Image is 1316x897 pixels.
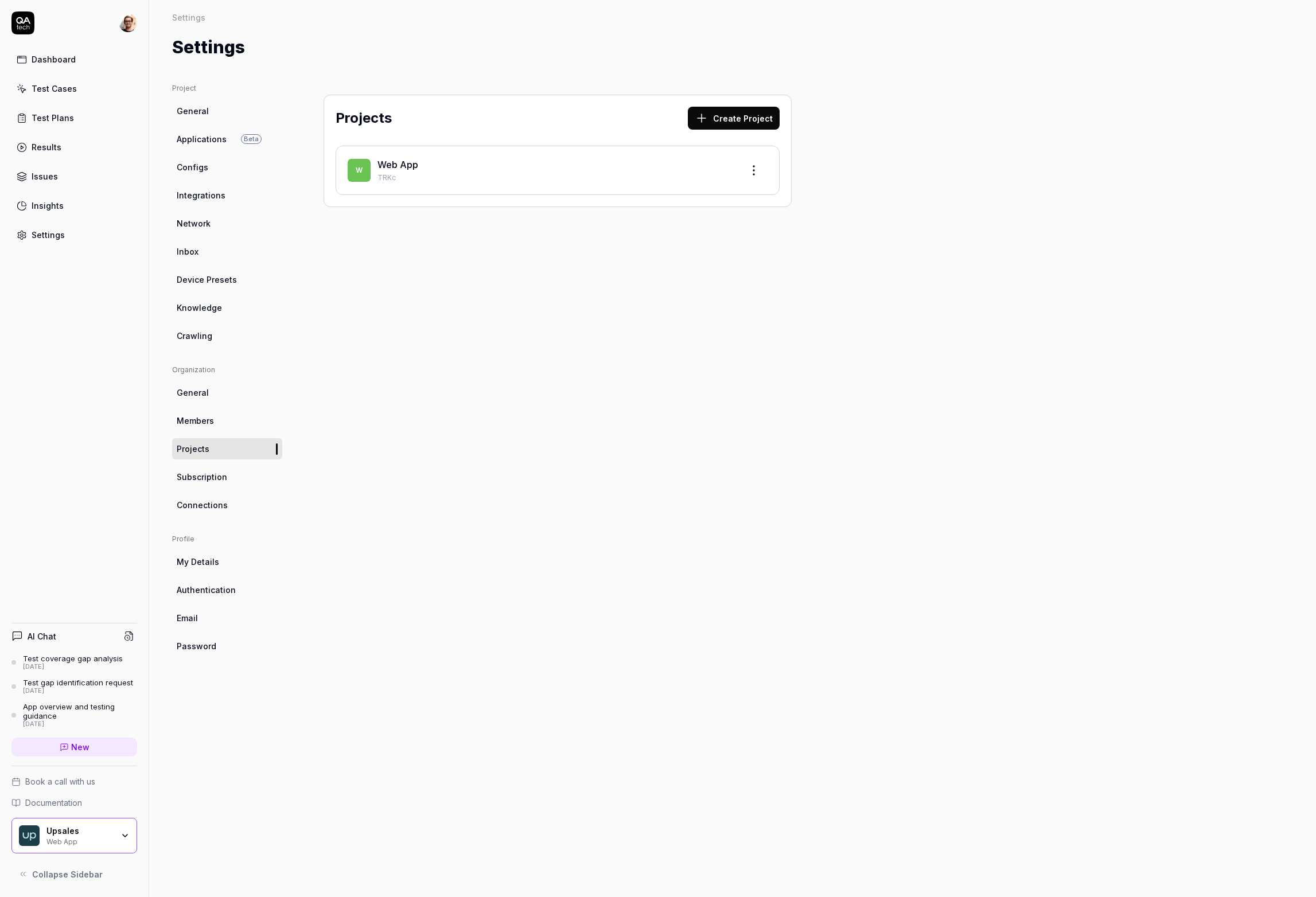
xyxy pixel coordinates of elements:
[177,387,209,399] span: General
[177,105,209,117] span: General
[172,297,282,318] a: Knowledge
[172,83,282,93] div: Project
[177,274,237,286] span: Device Presets
[177,415,214,427] span: Members
[172,34,245,60] h1: Settings
[23,720,137,728] div: [DATE]
[11,863,137,886] button: Collapse Sidebar
[32,141,61,153] div: Results
[177,443,209,455] span: Projects
[177,330,212,342] span: Crawling
[172,365,282,375] div: Organization
[377,159,418,170] a: Web App
[11,818,137,853] button: Upsales LogoUpsalesWeb App
[25,797,82,809] span: Documentation
[377,173,733,183] p: TRKc
[11,194,137,217] a: Insights
[11,678,137,695] a: Test gap identification request[DATE]
[23,687,133,695] div: [DATE]
[172,382,282,403] a: General
[11,775,137,787] a: Book a call with us
[32,170,58,182] div: Issues
[172,100,282,122] a: General
[177,189,225,201] span: Integrations
[177,133,227,145] span: Applications
[177,302,222,314] span: Knowledge
[348,159,371,182] span: W
[23,702,137,721] div: App overview and testing guidance
[32,112,74,124] div: Test Plans
[177,499,228,511] span: Connections
[23,663,123,671] div: [DATE]
[19,825,40,846] img: Upsales Logo
[172,494,282,516] a: Connections
[336,108,392,128] h2: Projects
[241,134,262,144] span: Beta
[172,579,282,600] a: Authentication
[23,678,133,687] div: Test gap identification request
[11,702,137,728] a: App overview and testing guidance[DATE]
[172,241,282,262] a: Inbox
[172,185,282,206] a: Integrations
[11,48,137,71] a: Dashboard
[32,53,76,65] div: Dashboard
[119,14,137,32] img: 704fe57e-bae9-4a0d-8bcb-c4203d9f0bb2.jpeg
[172,325,282,346] a: Crawling
[28,630,56,642] h4: AI Chat
[177,245,198,258] span: Inbox
[172,607,282,629] a: Email
[688,107,780,130] button: Create Project
[11,797,137,809] a: Documentation
[11,654,137,671] a: Test coverage gap analysis[DATE]
[11,107,137,129] a: Test Plans
[177,584,236,596] span: Authentication
[11,77,137,100] a: Test Cases
[172,128,282,150] a: ApplicationsBeta
[177,556,219,568] span: My Details
[25,775,95,787] span: Book a call with us
[172,438,282,459] a: Projects
[172,410,282,431] a: Members
[177,640,216,652] span: Password
[172,213,282,234] a: Network
[32,868,103,880] span: Collapse Sidebar
[71,741,89,753] span: New
[11,224,137,246] a: Settings
[177,612,198,624] span: Email
[172,551,282,572] a: My Details
[172,534,282,544] div: Profile
[172,11,205,23] div: Settings
[32,229,65,241] div: Settings
[172,466,282,487] a: Subscription
[46,836,113,845] div: Web App
[46,826,113,836] div: Upsales
[11,738,137,756] a: New
[32,83,77,95] div: Test Cases
[32,200,64,212] div: Insights
[11,136,137,158] a: Results
[23,654,123,663] div: Test coverage gap analysis
[172,157,282,178] a: Configs
[177,471,227,483] span: Subscription
[11,165,137,188] a: Issues
[177,217,211,229] span: Network
[172,269,282,290] a: Device Presets
[177,161,208,173] span: Configs
[172,635,282,657] a: Password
